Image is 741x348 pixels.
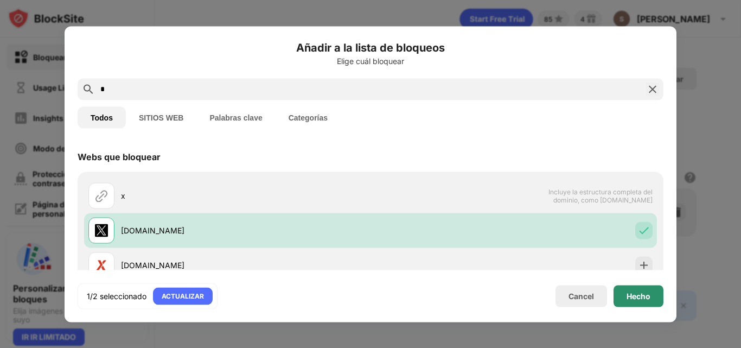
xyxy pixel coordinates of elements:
[646,83,659,96] img: search-close
[162,290,204,301] div: ACTUALIZAR
[95,224,108,237] img: favicons
[126,106,196,128] button: SITIOS WEB
[82,83,95,96] img: search.svg
[541,187,653,204] span: Incluye la estructura completa del dominio, como [DOMAIN_NAME]
[121,260,370,271] div: [DOMAIN_NAME]
[95,258,108,271] img: favicons
[121,190,370,201] div: x
[78,151,161,162] div: Webs que bloquear
[87,290,146,301] div: 1/2 seleccionado
[95,189,108,202] img: url.svg
[78,56,663,65] div: Elige cuál bloquear
[78,106,126,128] button: Todos
[276,106,341,128] button: Categorías
[196,106,275,128] button: Palabras clave
[121,225,370,236] div: [DOMAIN_NAME]
[568,292,594,301] div: Cancel
[78,39,663,55] h6: Añadir a la lista de bloqueos
[627,292,650,300] div: Hecho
